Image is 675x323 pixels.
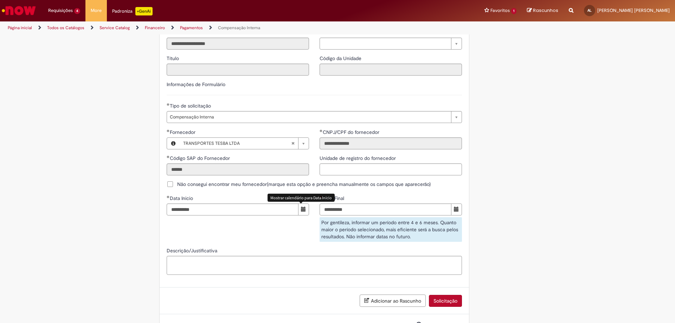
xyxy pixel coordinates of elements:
span: Somente leitura - Código da Unidade [320,55,363,62]
span: Unidade de registro do fornecedor [320,155,397,161]
p: +GenAi [135,7,153,15]
input: Título [167,64,309,76]
div: Mostrar calendário para Data Inicio [268,194,335,202]
span: Obrigatório Preenchido [167,129,170,132]
span: Tipo de solicitação [170,103,212,109]
label: Somente leitura - CNPJ/CPF do fornecedor [320,129,381,136]
span: TRANSPORTES TESBA LTDA [183,138,291,149]
a: Página inicial [8,25,32,31]
span: Fornecedor [170,129,197,135]
a: Pagamentos [180,25,203,31]
span: [PERSON_NAME] [PERSON_NAME] [597,7,670,13]
span: Compensação Interna [170,111,448,123]
a: TRANSPORTES TESBA LTDALimpar campo Fornecedor [180,138,309,149]
span: Somente leitura - Título [167,55,180,62]
label: Somente leitura - Código da Unidade [320,55,363,62]
img: ServiceNow [1,4,37,18]
span: Rascunhos [533,7,558,14]
div: Por gentileza, informar um período entre 4 e 6 meses. Quanto maior o período selecionado, mais ef... [320,217,462,242]
input: Data Final [320,204,451,215]
input: Email [167,38,309,50]
span: Obrigatório Preenchido [167,155,170,158]
span: Obrigatório Preenchido [167,195,170,198]
span: AL [587,8,592,13]
span: Obrigatório Preenchido [167,103,170,106]
a: Limpar campo Local [320,38,462,50]
abbr: Limpar campo Fornecedor [288,138,298,149]
a: Compensação Interna [218,25,260,31]
input: Data Inicio 01 April 2025 Tuesday [167,204,298,215]
span: 1 [511,8,516,14]
a: Service Catalog [99,25,130,31]
input: Código SAP do Fornecedor [167,163,309,175]
a: Rascunhos [527,7,558,14]
span: Somente leitura - Código SAP do Fornecedor [170,155,231,161]
a: Todos os Catálogos [47,25,84,31]
div: Padroniza [112,7,153,15]
input: CNPJ/CPF do fornecedor [320,137,462,149]
a: Financeiro [145,25,165,31]
button: Mostrar calendário para Data Final [451,204,462,215]
input: Código da Unidade [320,64,462,76]
button: Adicionar ao Rascunho [360,295,426,307]
label: Somente leitura - Código SAP do Fornecedor [167,155,231,162]
span: Descrição/Justificativa [167,247,219,254]
span: Data Inicio [170,195,194,201]
ul: Trilhas de página [5,21,445,34]
span: Requisições [48,7,73,14]
span: Não consegui encontrar meu fornecedor(marque esta opção e preencha manualmente os campos que apar... [177,181,431,188]
span: Favoritos [490,7,510,14]
label: Informações de Formulário [167,81,225,88]
span: 4 [74,8,80,14]
input: Unidade de registro do fornecedor [320,163,462,175]
textarea: Descrição/Justificativa [167,256,462,275]
span: More [91,7,102,14]
button: Solicitação [429,295,462,307]
button: Mostrar calendário para Data Inicio [298,204,309,215]
button: Fornecedor , Visualizar este registro TRANSPORTES TESBA LTDA [167,138,180,149]
span: Somente leitura - CNPJ/CPF do fornecedor [323,129,381,135]
span: Obrigatório Preenchido [320,129,323,132]
label: Somente leitura - Título [167,55,180,62]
